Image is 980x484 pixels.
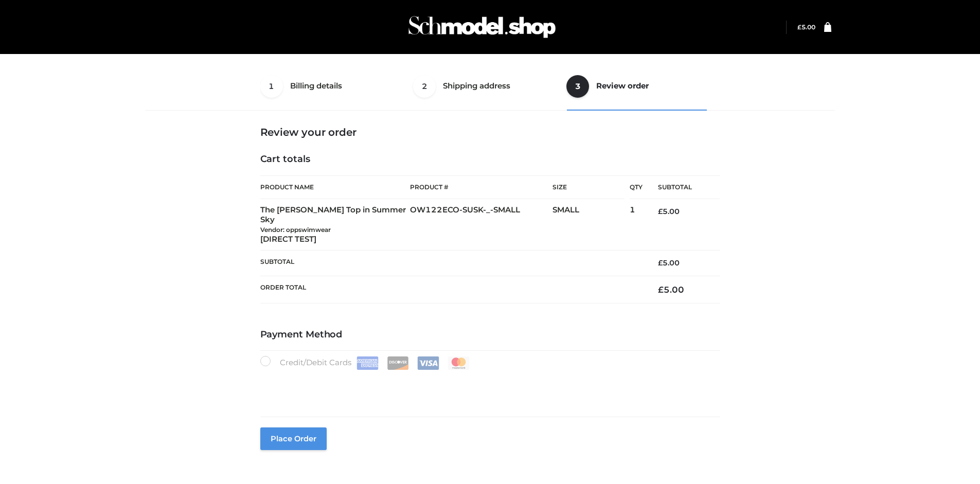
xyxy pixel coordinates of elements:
small: Vendor: oppswimwear [260,226,331,234]
th: Product Name [260,175,411,199]
h4: Payment Method [260,329,720,340]
span: £ [797,23,801,31]
img: Schmodel Admin 964 [405,7,559,47]
bdi: 5.00 [797,23,815,31]
bdi: 5.00 [658,258,680,267]
th: Size [553,176,625,199]
th: Order Total [260,276,643,303]
h4: Cart totals [260,154,720,165]
td: SMALL [553,199,630,250]
th: Subtotal [643,176,720,199]
img: Amex [357,356,379,370]
th: Qty [630,175,643,199]
span: £ [658,207,663,216]
span: £ [658,284,664,295]
th: Subtotal [260,250,643,276]
span: £ [658,258,663,267]
th: Product # [410,175,553,199]
td: 1 [630,199,643,250]
a: £5.00 [797,23,815,31]
img: Mastercard [448,356,470,370]
bdi: 5.00 [658,207,680,216]
label: Credit/Debit Cards [260,356,471,370]
h3: Review your order [260,126,720,138]
img: Discover [387,356,409,370]
iframe: Secure payment input frame [258,368,718,405]
button: Place order [260,427,327,450]
td: OW122ECO-SUSK-_-SMALL [410,199,553,250]
bdi: 5.00 [658,284,684,295]
img: Visa [417,356,439,370]
td: The [PERSON_NAME] Top in Summer Sky [DIRECT TEST] [260,199,411,250]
